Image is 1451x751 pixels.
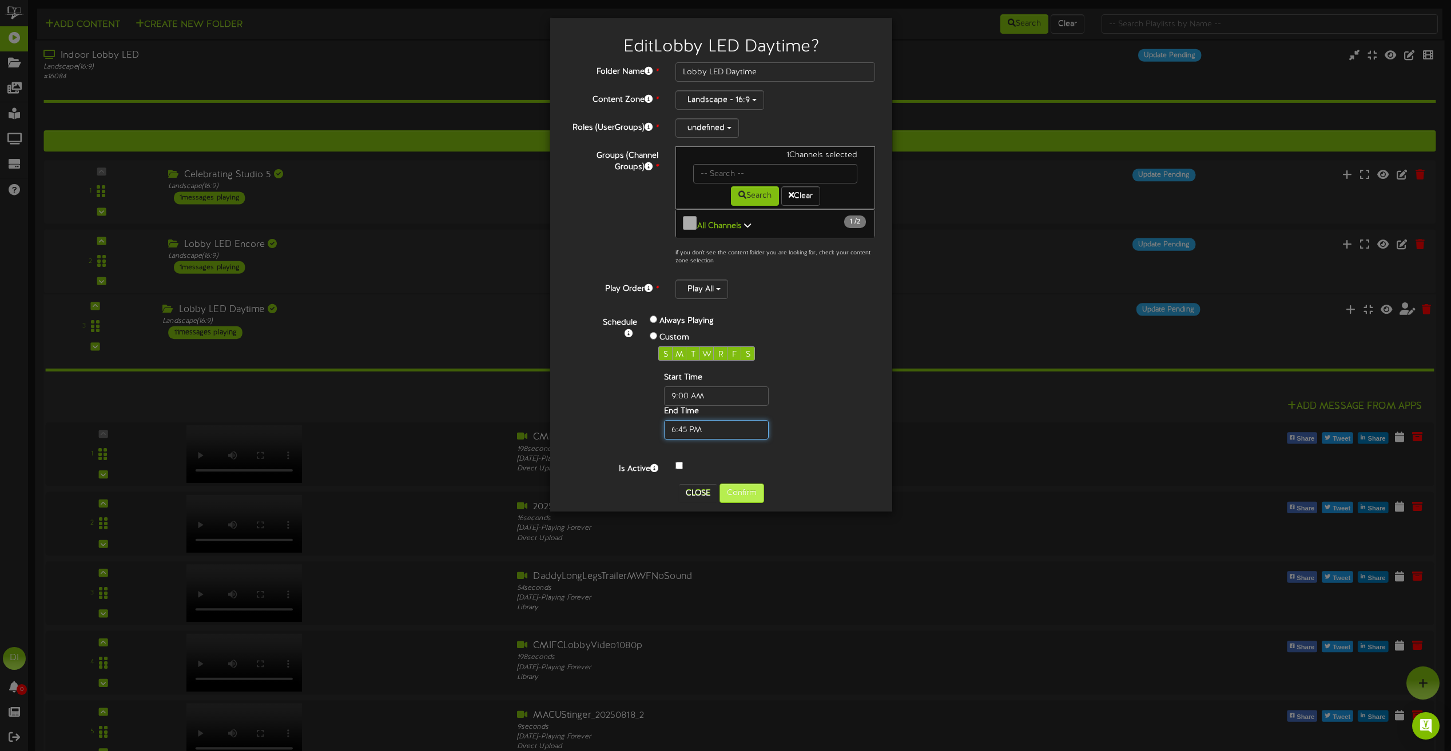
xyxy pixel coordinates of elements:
input: Folder Name [675,62,875,82]
label: Roles (UserGroups) [559,118,667,134]
b: Schedule [603,318,637,327]
button: Search [731,186,779,206]
button: Close [679,484,717,502]
span: M [675,350,683,359]
span: S [663,350,668,359]
input: -- Search -- [693,164,857,183]
div: Open Intercom Messenger [1412,712,1440,740]
label: End Time [664,406,699,417]
label: Content Zone [559,90,667,106]
label: Is Active [559,460,667,475]
label: Always Playing [659,315,714,327]
button: Clear [781,186,820,206]
span: S [746,350,750,359]
label: Groups (Channel Groups) [559,146,667,173]
span: R [718,350,723,359]
span: T [691,350,695,359]
label: Custom [659,332,689,343]
button: Landscape - 16:9 [675,90,764,110]
b: All Channels [697,222,742,230]
label: Start Time [664,372,702,384]
span: F [732,350,737,359]
span: W [702,350,711,359]
div: 1 Channels selected [685,150,866,164]
button: undefined [675,118,739,138]
label: Folder Name [559,62,667,78]
h2: Edit Lobby LED Daytime ? [567,38,875,57]
label: Play Order [559,279,667,295]
button: Play All [675,279,728,299]
span: 1 [850,218,854,226]
button: Confirm [719,484,764,503]
span: / 2 [844,215,866,228]
button: All Channels 1 /2 [675,209,875,238]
